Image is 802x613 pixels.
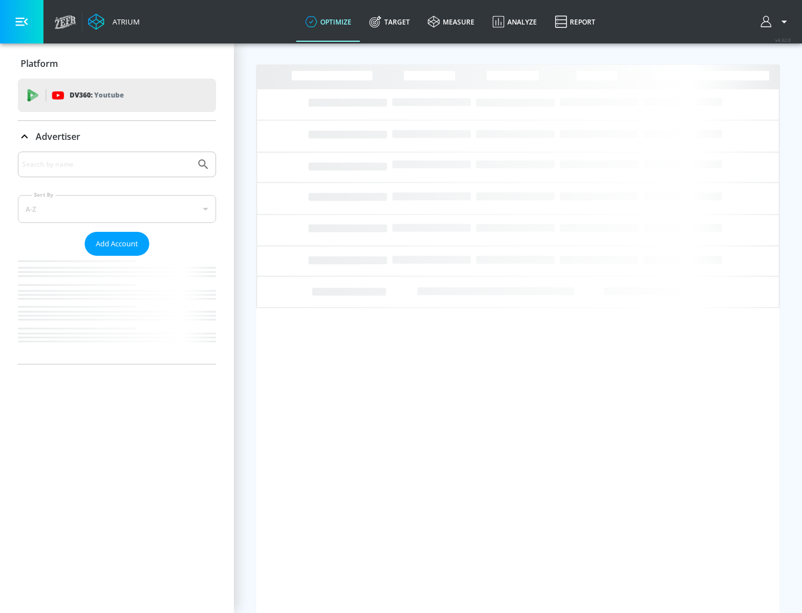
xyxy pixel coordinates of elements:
div: Atrium [108,17,140,27]
span: Add Account [96,237,138,250]
a: optimize [296,2,360,42]
p: Platform [21,57,58,70]
div: Advertiser [18,152,216,364]
a: measure [419,2,483,42]
p: Advertiser [36,130,80,143]
nav: list of Advertiser [18,256,216,364]
input: Search by name [22,157,191,172]
div: A-Z [18,195,216,223]
div: Advertiser [18,121,216,152]
a: Atrium [88,13,140,30]
a: Report [546,2,604,42]
span: v 4.32.0 [775,37,791,43]
div: Platform [18,48,216,79]
p: DV360: [70,89,124,101]
a: Target [360,2,419,42]
button: Add Account [85,232,149,256]
div: DV360: Youtube [18,79,216,112]
p: Youtube [94,89,124,101]
a: Analyze [483,2,546,42]
label: Sort By [32,191,56,198]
